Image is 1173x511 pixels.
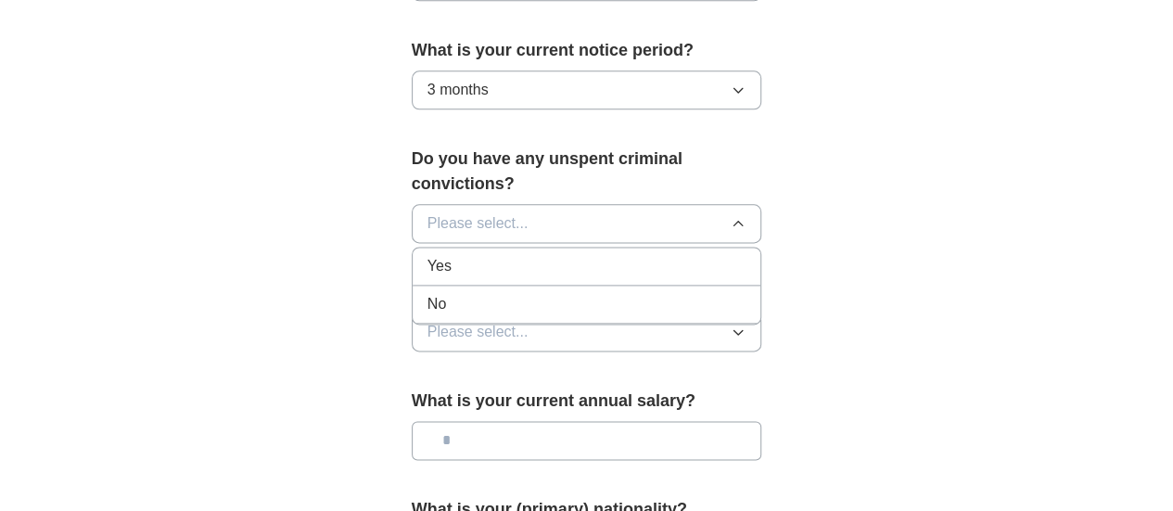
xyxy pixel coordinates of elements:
button: Please select... [412,313,762,351]
span: Please select... [427,212,529,235]
span: Yes [427,255,452,277]
label: What is your current notice period? [412,38,762,63]
button: Please select... [412,204,762,243]
span: Please select... [427,321,529,343]
button: 3 months [412,70,762,109]
label: Do you have any unspent criminal convictions? [412,147,762,197]
span: 3 months [427,79,489,101]
label: What is your current annual salary? [412,389,762,414]
span: No [427,293,446,315]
